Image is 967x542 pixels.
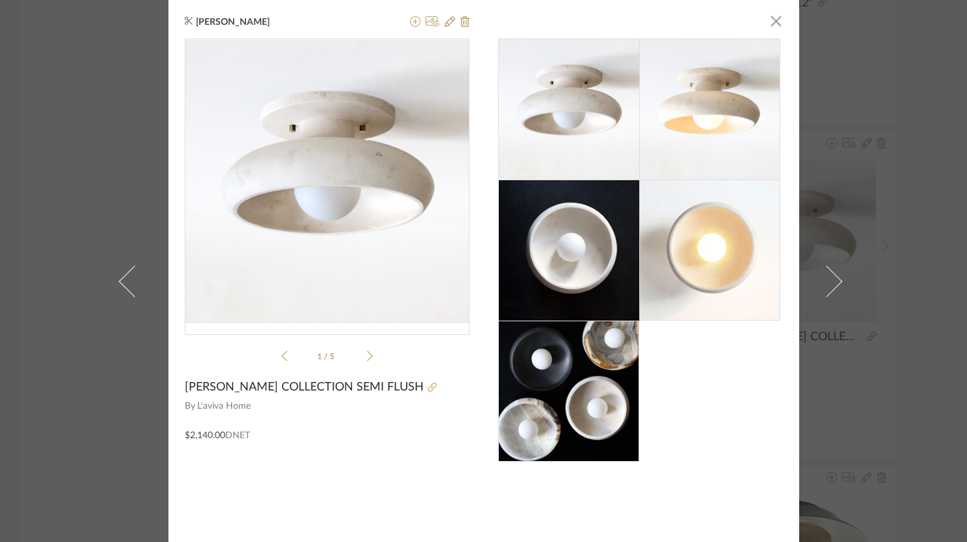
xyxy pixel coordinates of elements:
span: $2,140.00 [185,431,225,440]
span: 5 [330,353,336,360]
img: 245fc438-c55c-453c-ba36-e0f8245ba99c_216x216.jpg [639,39,780,180]
img: 88a880e7-6766-4962-a97c-1d79079dac9e_436x436.jpg [185,40,469,323]
span: [PERSON_NAME] COLLECTION SEMI FLUSH [185,380,424,394]
img: 776b5835-7e7c-4baa-b833-eeaf23d3e48b_216x216.jpg [498,321,639,462]
span: DNET [225,431,250,440]
img: 699312ec-5e2c-4b2e-ad96-2ec6682a7f94_216x216.jpg [498,180,639,321]
span: 1 [317,353,324,360]
img: 3f93a460-d752-4675-9237-d693aa10c35a_216x216.jpg [639,180,780,321]
span: / [324,353,330,360]
span: By [185,400,195,413]
span: L'aviva Home [197,400,469,413]
button: Close [763,8,789,34]
span: [PERSON_NAME] [196,16,290,28]
div: 0 [185,39,469,324]
img: 88a880e7-6766-4962-a97c-1d79079dac9e_216x216.jpg [498,39,639,180]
